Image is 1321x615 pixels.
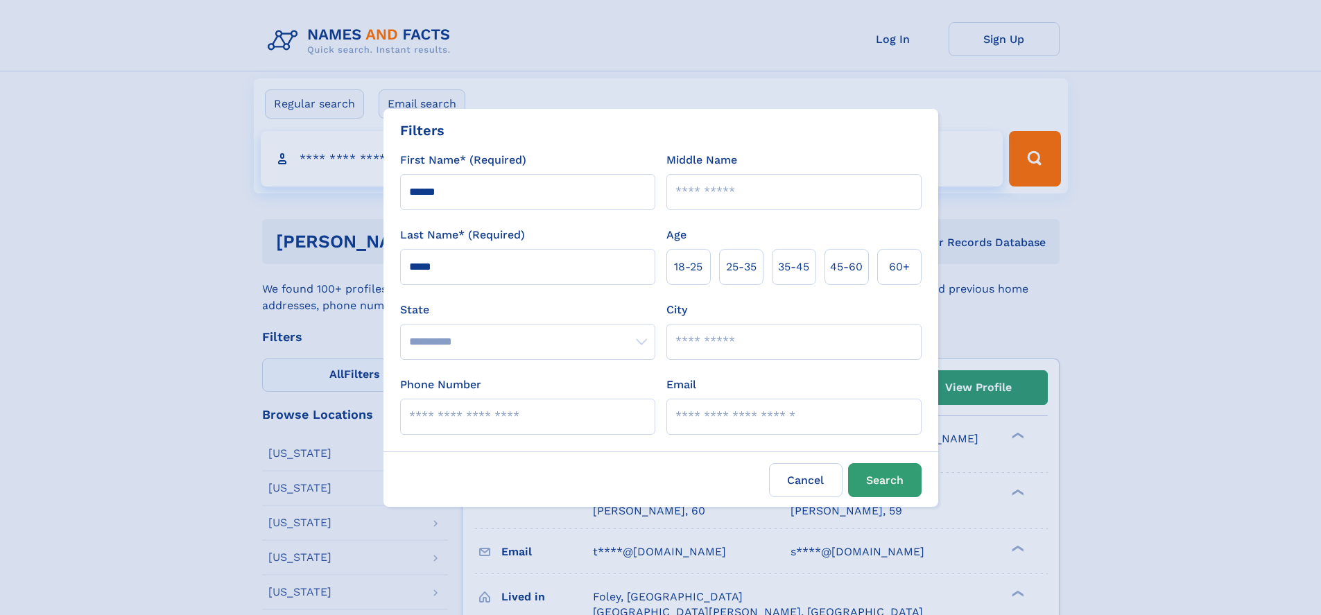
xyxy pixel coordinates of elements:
span: 35‑45 [778,259,809,275]
label: Last Name* (Required) [400,227,525,243]
label: Middle Name [666,152,737,168]
label: Cancel [769,463,843,497]
span: 25‑35 [726,259,757,275]
label: City [666,302,687,318]
label: First Name* (Required) [400,152,526,168]
button: Search [848,463,922,497]
label: Email [666,376,696,393]
span: 45‑60 [830,259,863,275]
label: State [400,302,655,318]
div: Filters [400,120,444,141]
span: 60+ [889,259,910,275]
label: Age [666,227,687,243]
span: 18‑25 [674,259,702,275]
label: Phone Number [400,376,481,393]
